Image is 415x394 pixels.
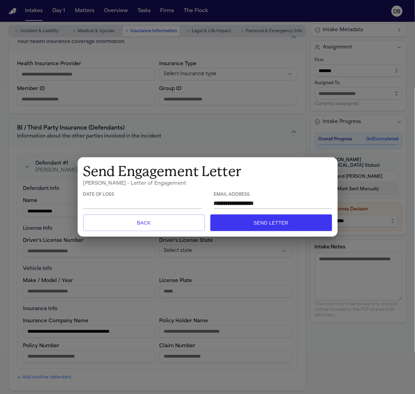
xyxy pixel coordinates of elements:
[83,214,205,231] button: Back
[83,163,332,180] h1: Send Engagement Letter
[83,180,332,187] h6: [PERSON_NAME] - Letter of Engagement
[83,192,201,198] span: Date of Loss
[210,214,332,231] button: Send Letter
[214,192,332,198] span: Email Address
